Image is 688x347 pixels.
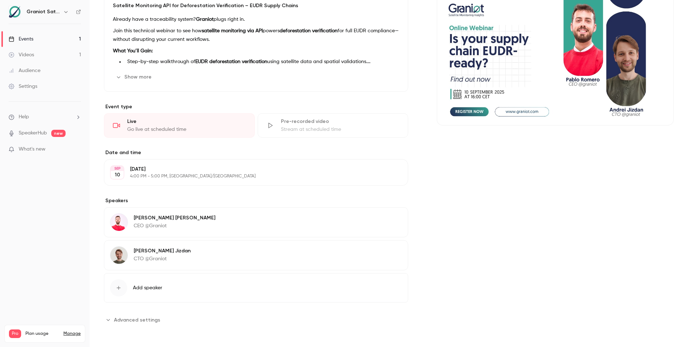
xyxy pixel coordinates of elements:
[113,2,399,9] p: Satellite Monitoring API for Deforestation Verification – EUDR Supply Chains
[202,28,263,33] strong: satellite monitoring via API
[130,166,370,173] p: [DATE]
[9,35,33,43] div: Events
[104,149,408,156] label: Date and time
[114,316,160,324] span: Advanced settings
[134,222,215,229] p: CEO @Graniot
[104,113,255,138] div: LiveGo live at scheduled time
[19,146,46,153] span: What's new
[110,214,128,231] img: Pablo Romero Díaz
[134,247,191,255] p: [PERSON_NAME] Jizdan
[9,113,81,121] li: help-dropdown-opener
[9,51,34,58] div: Videos
[127,126,246,133] div: Go live at scheduled time
[111,166,124,171] div: SEP
[110,247,128,264] img: Andrei Jizdan
[113,48,153,53] strong: What You’ll Gain:
[196,17,214,22] strong: Graniot
[9,329,21,338] span: Pro
[9,6,20,18] img: Graniot Satellite Technologies SL
[124,58,399,66] li: Step-by-step walkthrough of using satellite data and spatial validations.
[281,126,400,133] div: Stream at scheduled time
[113,27,399,44] p: Join this technical webinar to see how powers for full EUDR compliance—without disrupting your cu...
[104,207,408,237] div: Pablo Romero Díaz[PERSON_NAME] [PERSON_NAME]CEO @Graniot
[115,171,120,179] p: 10
[104,314,408,325] section: Advanced settings
[113,15,399,24] p: Already have a traceability system? plugs right in.
[104,197,408,204] label: Speakers
[104,103,408,110] p: Event type
[63,331,81,337] a: Manage
[281,118,400,125] div: Pre-recorded video
[195,59,267,64] strong: EUDR deforestation verification
[258,113,408,138] div: Pre-recorded videoStream at scheduled time
[104,240,408,270] div: Andrei Jizdan[PERSON_NAME] JizdanCTO @Graniot
[127,118,246,125] div: Live
[133,284,162,291] span: Add speaker
[19,129,47,137] a: SpeakerHub
[279,28,338,33] strong: deforestation verification
[19,113,29,121] span: Help
[113,71,156,83] button: Show more
[134,255,191,262] p: CTO @Graniot
[9,83,37,90] div: Settings
[104,273,408,303] button: Add speaker
[25,331,59,337] span: Plan usage
[134,214,215,222] p: [PERSON_NAME] [PERSON_NAME]
[51,130,66,137] span: new
[104,314,164,325] button: Advanced settings
[27,8,60,15] h6: Graniot Satellite Technologies SL
[9,67,40,74] div: Audience
[130,173,370,179] p: 4:00 PM - 5:00 PM, [GEOGRAPHIC_DATA]/[GEOGRAPHIC_DATA]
